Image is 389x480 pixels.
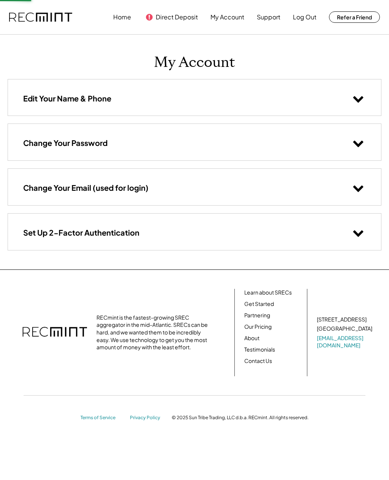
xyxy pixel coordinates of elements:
button: Support [257,10,280,25]
a: Contact Us [244,357,272,365]
a: Get Started [244,300,274,308]
h3: Change Your Password [23,138,108,148]
div: [STREET_ADDRESS] [317,316,367,323]
a: About [244,334,259,342]
button: Home [113,10,131,25]
div: [GEOGRAPHIC_DATA] [317,325,372,333]
h3: Set Up 2-Factor Authentication [23,228,139,238]
img: recmint-logotype%403x.png [22,319,87,346]
a: Partnering [244,312,270,319]
h3: Change Your Email (used for login) [23,183,149,193]
a: Testimonials [244,346,275,353]
a: Terms of Service [81,415,122,421]
h3: Edit Your Name & Phone [23,93,111,103]
a: Learn about SRECs [244,289,292,296]
a: Our Pricing [244,323,272,331]
button: Log Out [293,10,316,25]
div: © 2025 Sun Tribe Trading, LLC d.b.a. RECmint. All rights reserved. [172,415,308,421]
button: My Account [210,10,244,25]
button: Refer a Friend [329,11,380,23]
h1: My Account [154,54,235,71]
a: [EMAIL_ADDRESS][DOMAIN_NAME] [317,334,374,349]
button: Direct Deposit [156,10,198,25]
a: Privacy Policy [130,415,164,421]
div: RECmint is the fastest-growing SREC aggregator in the mid-Atlantic. SRECs can be hard, and we wan... [96,314,210,351]
img: recmint-logotype%403x.png [9,13,72,22]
